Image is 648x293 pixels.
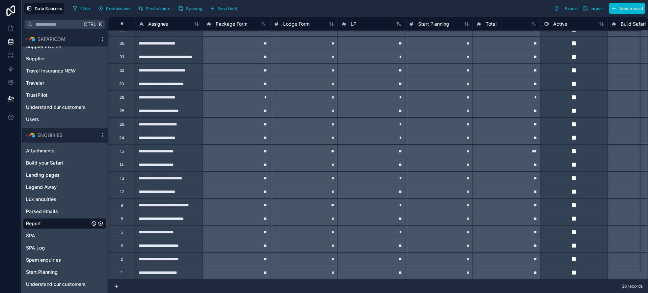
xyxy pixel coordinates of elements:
div: # [113,21,130,26]
div: 15 [120,149,124,154]
span: Lodge Form [283,21,309,27]
span: Filter [80,6,91,11]
div: 24 [119,135,124,141]
span: Start Planning [418,21,449,27]
button: Find column [136,3,173,13]
span: Active [553,21,567,27]
div: 30 [119,81,124,87]
button: Syncing [175,3,205,13]
div: 29 [119,95,124,100]
button: New record [609,3,645,14]
span: Export [565,6,578,11]
div: 5 [120,230,123,235]
div: 26 [119,122,124,127]
div: 6 [120,216,123,222]
span: K [98,22,103,27]
div: 3 [120,243,123,248]
span: Syncing [186,6,202,11]
span: Assignee [148,21,168,27]
div: 35 [119,41,124,46]
div: 13 [120,176,124,181]
button: New field [207,3,239,13]
button: Permissions [96,3,133,13]
button: Data Sources [24,3,64,14]
span: New record [619,6,643,11]
button: Export [551,3,580,14]
div: 1 [121,270,123,275]
div: 32 [119,68,124,73]
span: Package Form [216,21,247,27]
button: Import [580,3,606,14]
div: 9 [120,203,123,208]
span: Build Safari [621,21,646,27]
span: 26 records [622,284,643,289]
span: Permissions [106,6,130,11]
div: 33 [119,54,124,60]
span: New field [218,6,237,11]
div: 28 [119,108,124,114]
button: Filter [70,3,93,13]
span: LP [351,21,356,27]
div: 2 [120,257,123,262]
span: Total [486,21,496,27]
div: 14 [119,162,124,168]
a: New record [606,3,645,14]
span: Data Sources [35,6,62,11]
a: Syncing [175,3,207,13]
div: 12 [120,189,124,195]
span: Import [591,6,604,11]
a: Permissions [96,3,135,13]
span: Ctrl [83,20,97,28]
span: Find column [146,6,170,11]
